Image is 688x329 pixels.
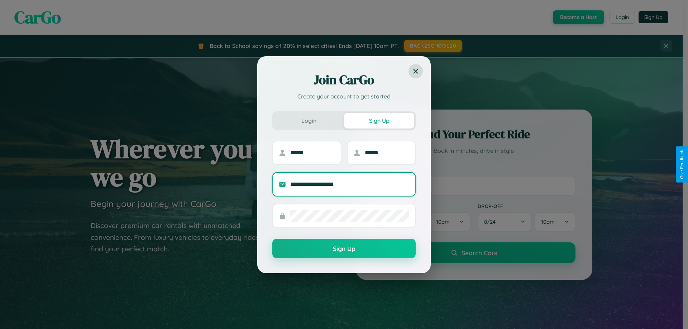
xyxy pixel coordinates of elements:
button: Sign Up [272,239,416,258]
h2: Join CarGo [272,71,416,88]
p: Create your account to get started [272,92,416,101]
div: Give Feedback [679,150,684,179]
button: Login [274,113,344,129]
button: Sign Up [344,113,414,129]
